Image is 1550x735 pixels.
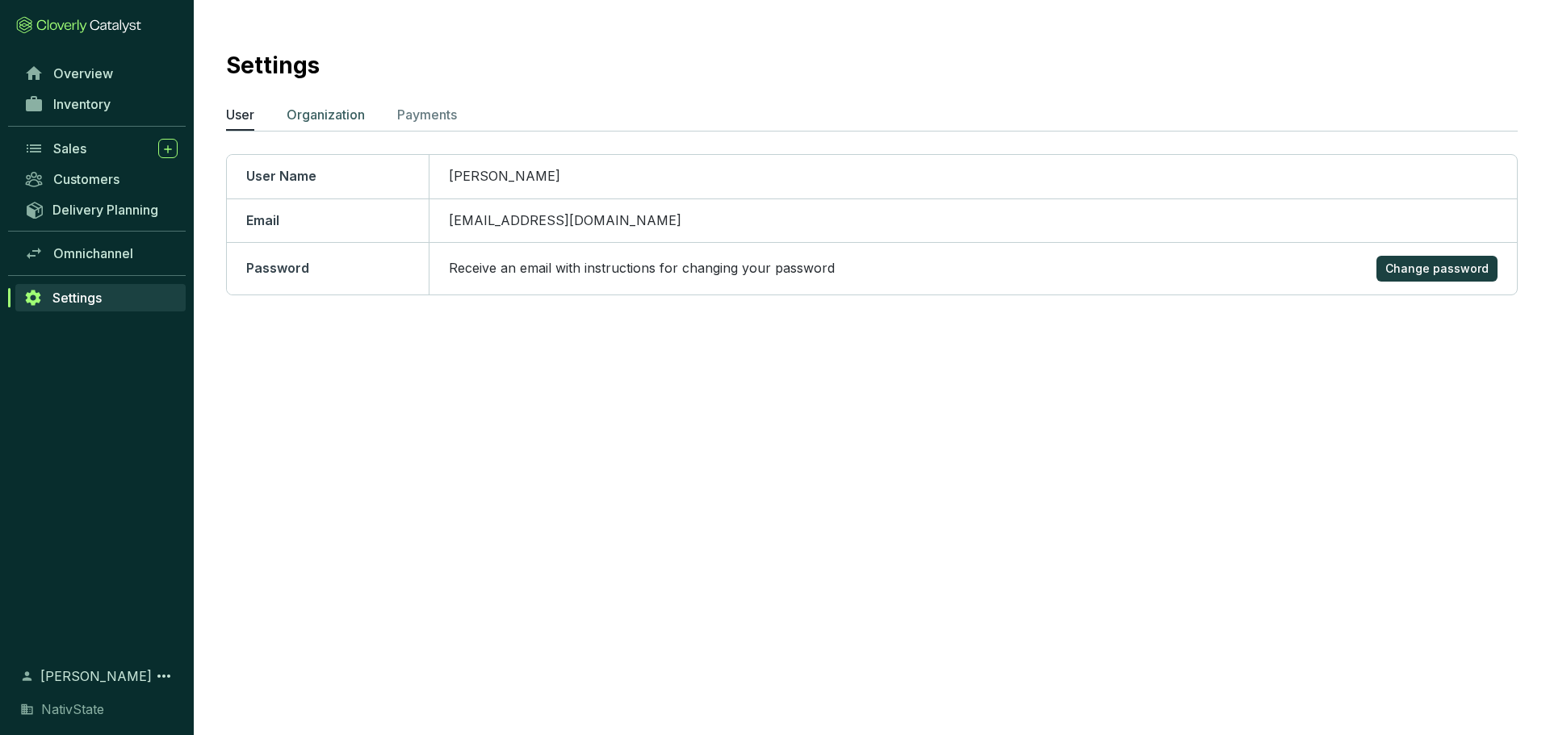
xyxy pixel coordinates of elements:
[1385,261,1489,277] span: Change password
[52,290,102,306] span: Settings
[52,202,158,218] span: Delivery Planning
[16,60,186,87] a: Overview
[53,96,111,112] span: Inventory
[449,260,835,278] p: Receive an email with instructions for changing your password
[16,90,186,118] a: Inventory
[397,105,457,124] p: Payments
[16,165,186,193] a: Customers
[287,105,365,124] p: Organization
[53,140,86,157] span: Sales
[40,666,152,686] span: [PERSON_NAME]
[246,260,309,276] span: Password
[449,212,681,228] span: [EMAIL_ADDRESS][DOMAIN_NAME]
[449,168,560,184] span: [PERSON_NAME]
[15,284,186,311] a: Settings
[226,105,254,124] p: User
[41,700,104,719] span: NativState
[53,171,119,187] span: Customers
[1376,256,1498,282] button: Change password
[246,168,316,184] span: User Name
[16,240,186,267] a: Omnichannel
[16,135,186,162] a: Sales
[53,65,113,81] span: Overview
[16,196,186,223] a: Delivery Planning
[246,212,279,228] span: Email
[226,48,320,82] h2: Settings
[53,245,133,261] span: Omnichannel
